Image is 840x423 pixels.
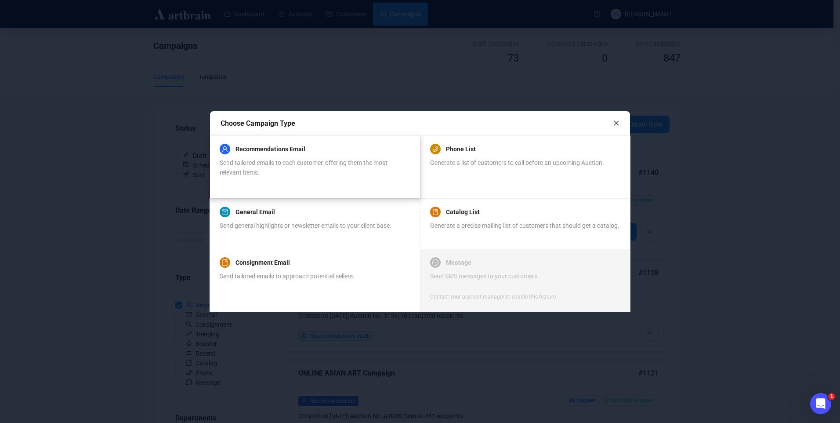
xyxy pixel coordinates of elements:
a: Phone List [446,144,476,154]
span: user [222,146,228,152]
span: Send general highlights or newsletter emails to your client base. [220,222,391,229]
span: Generate a list of customers to call before an upcoming Auction. [430,159,604,166]
span: Send tailored emails to approach potential sellers. [220,273,355,280]
span: Generate a precise mailing list of customers that should get a catalog. [430,222,619,229]
span: Send tailored emails to each customer, offering them the most relevant items. [220,159,387,176]
a: Message [446,257,471,268]
a: General Email [235,207,275,217]
span: mail [222,209,228,215]
span: message [432,259,438,266]
div: Choose Campaign Type [221,118,613,129]
a: Recommendations Email [235,144,305,154]
a: Catalog List [446,207,480,217]
a: Consignment Email [235,257,290,268]
iframe: Intercom live chat [810,393,831,414]
span: book [222,259,228,266]
span: phone [432,146,438,152]
span: close [613,120,619,126]
span: 1 [828,393,835,400]
span: book [432,209,438,215]
div: Contact your account manager to enable this feature [430,292,556,301]
span: Send SMS messages to your customers. [430,273,539,280]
